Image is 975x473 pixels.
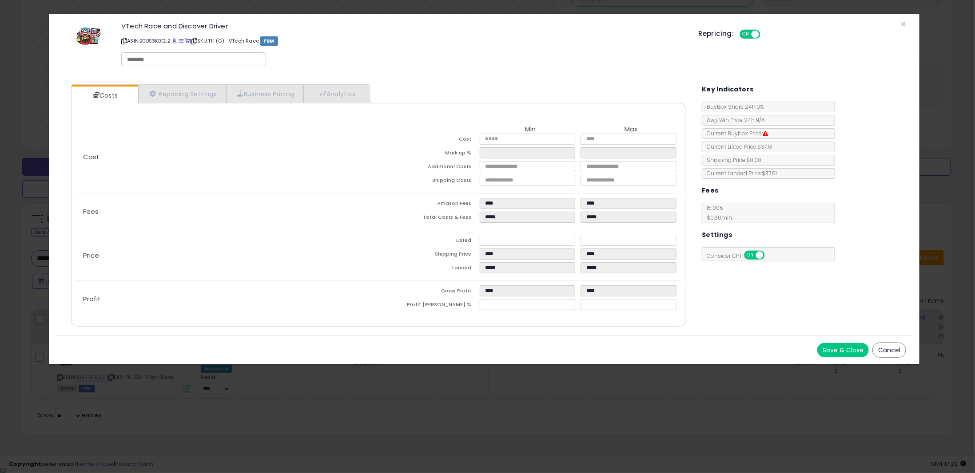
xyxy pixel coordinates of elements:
[702,156,761,164] span: Shipping Price: $0.00
[379,175,480,189] td: Shipping Costs
[872,343,906,358] button: Cancel
[702,103,764,110] span: BuyBox Share 24h: 0%
[702,169,777,177] span: Current Landed Price: $37.61
[121,23,685,29] h3: VTech Race and Discover Driver
[763,131,768,136] i: Suppressed Buy Box
[702,204,732,221] span: 15.00 %
[379,212,480,225] td: Total Costs & Fees
[745,252,756,259] span: ON
[379,248,480,262] td: Shipping Price
[260,36,278,46] span: FBM
[702,84,754,95] h5: Key Indicators
[379,161,480,175] td: Additional Costs
[759,31,773,38] span: OFF
[702,214,732,221] span: $0.30 min
[702,185,719,196] h5: Fees
[379,134,480,147] td: Cost
[379,147,480,161] td: Mark up %
[179,37,183,44] a: All offer listings
[172,37,177,44] a: BuyBox page
[699,30,734,37] h5: Repricing:
[185,37,190,44] a: Your listing only
[303,85,369,103] a: Analytics
[226,85,304,103] a: Business Pricing
[480,126,581,134] th: Min
[76,208,379,215] p: Fees
[121,34,685,48] p: ASIN: B0BS3KBQLZ | SKU: TH (G)- VTech Race
[702,130,768,137] span: Current Buybox Price:
[817,343,869,357] button: Save & Close
[581,126,681,134] th: Max
[76,252,379,259] p: Price
[900,18,906,31] span: ×
[76,154,379,161] p: Cost
[379,299,480,313] td: Profit [PERSON_NAME] %
[702,143,772,150] span: Current Listed Price: $37.61
[138,85,226,103] a: Repricing Settings
[379,285,480,299] td: Gross Profit
[72,87,137,104] a: Costs
[75,23,102,49] img: 519q-Vwcq3L._SL60_.jpg
[379,235,480,248] td: Listed
[740,31,752,38] span: ON
[379,262,480,276] td: Landed
[702,116,765,124] span: Avg. Win Price 24h: N/A
[702,229,732,240] h5: Settings
[379,198,480,212] td: Amazon Fees
[763,252,777,259] span: OFF
[702,252,776,260] span: Consider CPT:
[76,296,379,303] p: Profit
